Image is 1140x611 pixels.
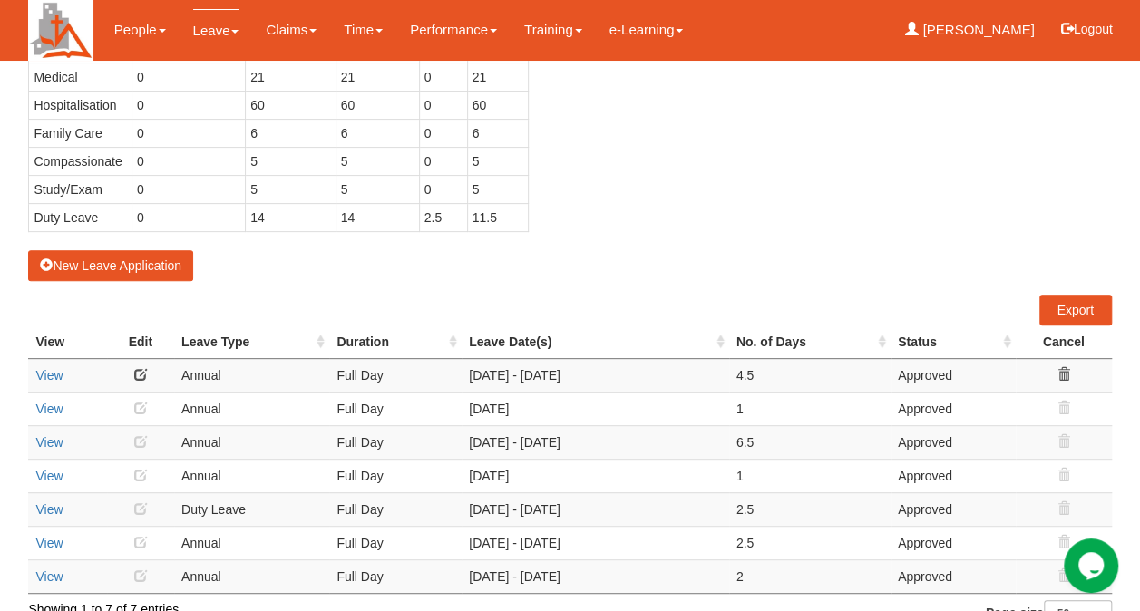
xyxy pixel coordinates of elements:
td: Full Day [329,459,462,492]
td: 21 [336,63,419,91]
td: Annual [174,358,329,392]
td: 0 [132,175,246,203]
td: 14 [336,203,419,231]
iframe: chat widget [1064,538,1122,593]
td: Approved [891,358,1016,392]
a: View [35,502,63,517]
a: [PERSON_NAME] [905,9,1035,51]
td: 2 [729,559,891,593]
a: e-Learning [609,9,684,51]
button: Logout [1048,7,1125,51]
a: Leave [193,9,239,52]
td: 60 [336,91,419,119]
a: View [35,435,63,450]
td: Hospitalisation [29,91,132,119]
td: 0 [419,91,467,119]
td: Annual [174,526,329,559]
td: 6 [246,119,336,147]
td: Full Day [329,392,462,425]
a: Performance [410,9,497,51]
a: View [35,368,63,383]
a: Time [344,9,383,51]
a: Training [524,9,582,51]
td: Approved [891,526,1016,559]
td: Full Day [329,358,462,392]
td: Full Day [329,526,462,559]
td: [DATE] - [DATE] [462,559,729,593]
td: Approved [891,492,1016,526]
td: 14 [246,203,336,231]
td: 60 [246,91,336,119]
td: [DATE] - [DATE] [462,425,729,459]
td: Medical [29,63,132,91]
td: Annual [174,459,329,492]
td: 0 [419,63,467,91]
td: 2.5 [729,526,891,559]
td: 5 [336,147,419,175]
td: Full Day [329,425,462,459]
td: 2.5 [729,492,891,526]
td: Approved [891,559,1016,593]
td: 0 [419,119,467,147]
td: 2.5 [419,203,467,231]
td: Full Day [329,559,462,593]
td: 5 [246,147,336,175]
td: 4.5 [729,358,891,392]
th: View [28,325,106,359]
td: 60 [467,91,529,119]
td: Full Day [329,492,462,526]
td: [DATE] - [DATE] [462,358,729,392]
td: 0 [132,147,246,175]
a: View [35,402,63,416]
td: [DATE] - [DATE] [462,526,729,559]
td: [DATE] [462,459,729,492]
td: 6 [467,119,529,147]
td: 21 [246,63,336,91]
a: People [114,9,166,51]
td: 5 [467,147,529,175]
a: View [35,569,63,584]
td: Annual [174,559,329,593]
th: Cancel [1016,325,1112,359]
td: Approved [891,459,1016,492]
td: 6.5 [729,425,891,459]
td: 21 [467,63,529,91]
td: Compassionate [29,147,132,175]
td: 0 [132,203,246,231]
th: Leave Type : activate to sort column ascending [174,325,329,359]
td: 0 [419,175,467,203]
td: 0 [132,119,246,147]
td: [DATE] [462,392,729,425]
td: 5 [336,175,419,203]
td: 1 [729,459,891,492]
a: Claims [266,9,317,51]
a: Export [1039,295,1112,325]
td: Approved [891,392,1016,425]
td: 1 [729,392,891,425]
a: View [35,469,63,483]
td: 0 [419,147,467,175]
td: Approved [891,425,1016,459]
td: 11.5 [467,203,529,231]
th: Edit [107,325,174,359]
td: 5 [467,175,529,203]
th: Duration : activate to sort column ascending [329,325,462,359]
th: Leave Date(s) : activate to sort column ascending [462,325,729,359]
td: Duty Leave [174,492,329,526]
a: View [35,536,63,550]
td: 0 [132,91,246,119]
th: Status : activate to sort column ascending [891,325,1016,359]
td: Annual [174,425,329,459]
td: Study/Exam [29,175,132,203]
td: Annual [174,392,329,425]
td: 0 [132,63,246,91]
th: No. of Days : activate to sort column ascending [729,325,891,359]
button: New Leave Application [28,250,193,281]
td: [DATE] - [DATE] [462,492,729,526]
td: Family Care [29,119,132,147]
td: Duty Leave [29,203,132,231]
td: 6 [336,119,419,147]
td: 5 [246,175,336,203]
